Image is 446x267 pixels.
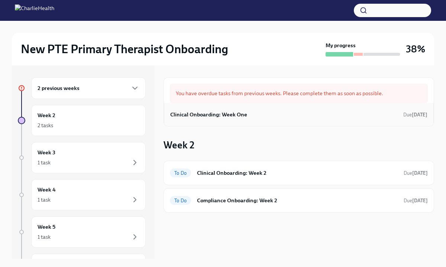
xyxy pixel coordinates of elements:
h6: Clinical Onboarding: Week One [170,110,247,119]
div: 2 tasks [38,122,53,129]
img: CharlieHealth [15,4,54,16]
a: To DoCompliance Onboarding: Week 2Due[DATE] [170,194,428,206]
h6: Week 2 [38,111,55,119]
div: 1 task [38,196,51,203]
h6: Week 3 [38,148,55,157]
h3: Week 2 [164,138,194,152]
h6: Clinical Onboarding: Week 2 [197,169,398,177]
div: 1 task [38,233,51,241]
span: August 23rd, 2025 07:00 [403,111,427,118]
span: August 30th, 2025 07:00 [404,170,428,177]
span: Due [403,112,427,118]
div: 2 previous weeks [31,77,146,99]
a: Week 51 task [18,216,146,248]
span: August 30th, 2025 07:00 [404,197,428,204]
strong: [DATE] [412,170,428,176]
span: Due [404,198,428,203]
a: Week 22 tasks [18,105,146,136]
strong: [DATE] [412,112,427,118]
h6: Week 5 [38,223,55,231]
div: You have overdue tasks from previous weeks. Please complete them as soon as possible. [170,84,428,103]
h2: New PTE Primary Therapist Onboarding [21,42,228,57]
h6: Compliance Onboarding: Week 2 [197,196,398,205]
a: Clinical Onboarding: Week OneDue[DATE] [170,109,427,120]
h3: 38% [406,42,425,56]
a: To DoClinical Onboarding: Week 2Due[DATE] [170,167,428,179]
strong: [DATE] [412,198,428,203]
div: 1 task [38,159,51,166]
h6: 2 previous weeks [38,84,80,92]
a: Week 41 task [18,179,146,210]
h6: Week 4 [38,186,56,194]
span: To Do [170,170,191,176]
strong: My progress [326,42,356,49]
a: Week 31 task [18,142,146,173]
span: Due [404,170,428,176]
span: To Do [170,198,191,203]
